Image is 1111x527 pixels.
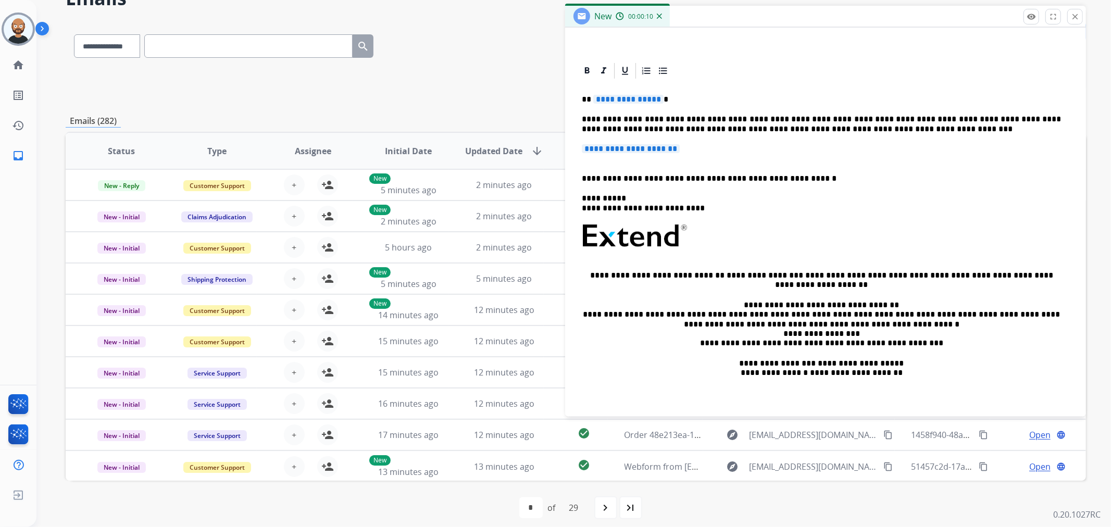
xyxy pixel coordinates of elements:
span: 2 minutes ago [381,216,436,227]
span: + [292,397,296,410]
mat-icon: arrow_downward [531,145,543,157]
mat-icon: navigate_next [600,501,612,514]
span: New [594,10,611,22]
span: Type [207,145,227,157]
span: Updated Date [465,145,522,157]
span: + [292,241,296,254]
mat-icon: content_copy [883,430,893,440]
button: + [284,237,305,258]
span: 12 minutes ago [474,335,534,347]
span: Customer Support [183,180,251,191]
button: + [284,174,305,195]
span: New - Reply [98,180,145,191]
mat-icon: home [12,59,24,71]
mat-icon: person_add [321,397,334,410]
span: 00:00:10 [628,12,653,21]
mat-icon: fullscreen [1048,12,1058,21]
span: + [292,429,296,441]
span: 12 minutes ago [474,367,534,378]
mat-icon: person_add [321,210,334,222]
span: Shipping Protection [181,274,253,285]
span: New - Initial [97,430,146,441]
span: 1458f940-48a2-469a-a4a0-c7f3403a3cc5 [912,429,1066,441]
span: Claims Adjudication [181,211,253,222]
span: Service Support [188,430,247,441]
mat-icon: last_page [625,501,637,514]
mat-icon: person_add [321,272,334,285]
span: 14 minutes ago [378,309,439,321]
span: Assignee [295,145,331,157]
span: + [292,335,296,347]
span: Service Support [188,399,247,410]
p: Emails (282) [66,115,121,128]
p: New [369,267,391,278]
button: + [284,362,305,383]
mat-icon: person_add [321,304,334,316]
button: + [284,331,305,352]
span: 12 minutes ago [474,304,534,316]
mat-icon: person_add [321,179,334,191]
span: [EMAIL_ADDRESS][DOMAIN_NAME] [749,429,877,441]
mat-icon: person_add [321,241,334,254]
p: New [369,298,391,309]
span: Open [1029,429,1051,441]
mat-icon: history [12,119,24,132]
mat-icon: content_copy [979,430,988,440]
button: + [284,206,305,227]
span: 15 minutes ago [378,335,439,347]
mat-icon: explore [726,429,739,441]
mat-icon: inbox [12,149,24,162]
span: 51457c2d-17a7-44e0-ab64-ad9160a9630e [912,461,1073,472]
p: New [369,455,391,466]
mat-icon: person_add [321,429,334,441]
span: Status [108,145,135,157]
div: 29 [561,497,587,518]
span: 13 minutes ago [378,466,439,478]
span: Open [1029,460,1051,473]
span: + [292,272,296,285]
span: + [292,304,296,316]
mat-icon: check_circle [578,459,590,471]
span: 17 minutes ago [378,429,439,441]
mat-icon: search [357,40,369,53]
span: Customer Support [183,243,251,254]
span: New - Initial [97,399,146,410]
button: + [284,393,305,414]
span: + [292,366,296,379]
span: 2 minutes ago [476,242,532,253]
span: Order 48e213ea-1da5-43c0-8f63-81f1134895de [625,429,807,441]
div: Italic [596,63,611,79]
mat-icon: language [1056,462,1066,471]
span: 5 hours ago [385,242,432,253]
mat-icon: person_add [321,460,334,473]
p: New [369,205,391,215]
mat-icon: person_add [321,335,334,347]
span: New - Initial [97,243,146,254]
span: Webform from [EMAIL_ADDRESS][DOMAIN_NAME] on [DATE] [625,461,860,472]
mat-icon: close [1070,12,1080,21]
mat-icon: remove_red_eye [1027,12,1036,21]
mat-icon: explore [726,460,739,473]
span: New - Initial [97,305,146,316]
div: Bullet List [655,63,671,79]
span: 2 minutes ago [476,210,532,222]
span: [EMAIL_ADDRESS][DOMAIN_NAME] [749,460,877,473]
span: Initial Date [385,145,432,157]
span: 5 minutes ago [476,273,532,284]
span: + [292,179,296,191]
span: New - Initial [97,336,146,347]
span: + [292,460,296,473]
mat-icon: list_alt [12,89,24,102]
span: Service Support [188,368,247,379]
img: avatar [4,15,33,44]
mat-icon: content_copy [979,462,988,471]
span: New - Initial [97,274,146,285]
mat-icon: check_circle [578,427,590,440]
button: + [284,424,305,445]
mat-icon: person_add [321,366,334,379]
div: Underline [617,63,633,79]
div: Ordered List [639,63,654,79]
span: New - Initial [97,211,146,222]
span: New - Initial [97,462,146,473]
span: 12 minutes ago [474,398,534,409]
